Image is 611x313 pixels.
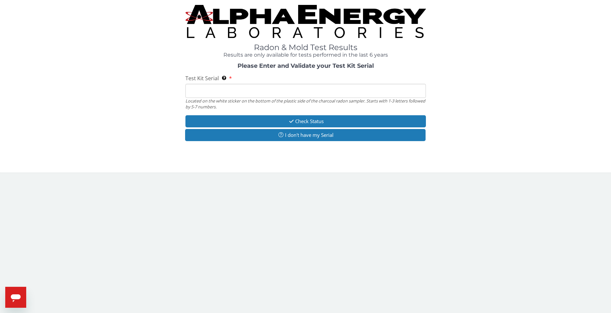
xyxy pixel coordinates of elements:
[185,5,426,38] img: TightCrop.jpg
[185,75,219,82] span: Test Kit Serial
[185,115,426,127] button: Check Status
[185,52,426,58] h4: Results are only available for tests performed in the last 6 years
[185,129,426,141] button: I don't have my Serial
[5,287,26,308] iframe: Button to launch messaging window
[185,98,426,110] div: Located on the white sticker on the bottom of the plastic side of the charcoal radon sampler. Sta...
[238,62,374,69] strong: Please Enter and Validate your Test Kit Serial
[185,43,426,52] h1: Radon & Mold Test Results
